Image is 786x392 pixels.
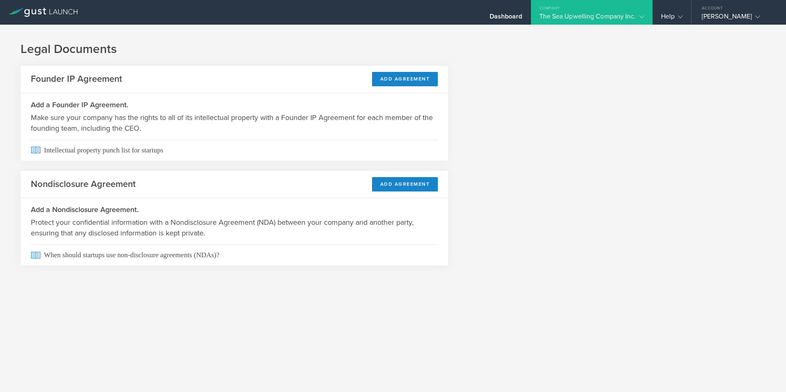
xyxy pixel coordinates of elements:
h3: Add a Founder IP Agreement. [31,99,438,110]
iframe: Chat Widget [745,353,786,392]
div: [PERSON_NAME] [702,12,772,25]
button: Add Agreement [372,177,438,191]
div: The Sea Upwelling Company Inc. [539,12,644,25]
span: When should startups use non-disclosure agreements (NDAs)? [31,244,438,265]
button: Add Agreement [372,72,438,86]
p: Make sure your company has the rights to all of its intellectual property with a Founder IP Agree... [31,112,438,134]
a: When should startups use non-disclosure agreements (NDAs)? [21,244,448,265]
a: Intellectual property punch list for startups [21,140,448,161]
h2: Nondisclosure Agreement [31,178,136,190]
div: Dashboard [490,12,522,25]
p: Protect your confidential information with a Nondisclosure Agreement (NDA) between your company a... [31,217,438,238]
h3: Add a Nondisclosure Agreement. [31,204,438,215]
h1: Legal Documents [21,41,765,58]
h2: Founder IP Agreement [31,73,122,85]
div: Help [661,12,683,25]
span: Intellectual property punch list for startups [31,140,438,161]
